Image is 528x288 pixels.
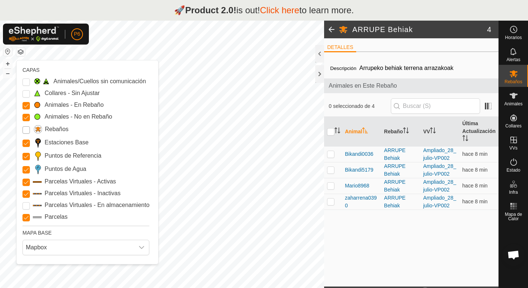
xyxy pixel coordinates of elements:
a: Ampliado_28_julio-VP002 [423,163,456,177]
div: CAPAS [22,66,149,74]
span: Bikandi5179 [345,166,373,174]
span: Mapbox [23,240,134,255]
span: zaharrena0390 [345,194,378,210]
span: VVs [509,146,517,150]
p-sorticon: Activar para ordenar [334,129,340,134]
label: Puntos de Referencia [45,151,101,160]
span: Infra [509,190,518,194]
span: P6 [74,30,80,38]
button: Restablecer Mapa [3,47,12,56]
p-sorticon: Activar para ordenar [403,129,409,134]
span: Estado [507,168,520,172]
span: 18 sept 2025, 13:23 [462,199,487,204]
button: + [3,59,12,68]
label: Parcelas Virtuales - Inactivas [45,189,121,198]
span: 0 seleccionado de 4 [329,102,390,110]
span: Horarios [505,35,522,40]
span: 18 sept 2025, 13:23 [462,183,487,189]
span: Collares [505,124,521,128]
label: Animales/Cuellos sin comunicación [53,77,146,86]
div: ARRUPE Behiak [384,162,417,178]
th: Rebaño [381,117,420,147]
label: Puntos de Agua [45,165,86,173]
th: Animal [342,117,381,147]
label: Parcelas Virtuales - En almacenamiento [45,201,149,210]
div: dropdown trigger [134,240,149,255]
input: Buscar (S) [391,98,480,114]
a: Click here [260,5,299,15]
label: Parcelas Virtuales - Activas [45,177,116,186]
li: DETALLES [324,43,356,52]
span: Animales en Este Rebaño [329,81,494,90]
span: 18 sept 2025, 13:23 [462,167,487,173]
span: 4 [487,24,491,35]
p-sorticon: Activar para ordenar [362,129,368,134]
label: Animales - En Rebaño [45,101,104,109]
span: Animales [504,102,522,106]
strong: Product 2.0! [185,5,236,15]
label: Animales - No en Rebaño [45,112,112,121]
button: Capas del Mapa [16,48,25,56]
div: ARRUPE Behiak [384,147,417,162]
p-sorticon: Activar para ordenar [462,136,468,142]
span: 18 sept 2025, 13:23 [462,151,487,157]
span: Rebaños [504,80,522,84]
div: MAPA BASE [22,226,149,237]
label: Estaciones Base [45,138,88,147]
span: Arrupeko behiak terrena arrazakoak [356,62,456,74]
p-sorticon: Activar para ordenar [430,129,436,134]
div: ARRUPE Behiak [384,194,417,210]
th: Última Actualización [459,117,499,147]
span: Mario8968 [345,182,369,190]
p: 🚀 is out! to learn more. [174,4,354,17]
h2: ARRUPE Behiak [352,25,487,34]
button: – [3,69,12,78]
label: Rebaños [45,125,69,134]
a: Ampliado_28_julio-VP002 [423,147,456,161]
img: Logo Gallagher [9,27,59,42]
span: Bikandi0036 [345,150,373,158]
label: Parcelas [45,213,67,221]
div: ARRUPE Behiak [384,178,417,194]
label: Collares - Sin Ajustar [45,89,100,98]
span: Mapa de Calor [501,212,526,221]
span: Alertas [507,57,520,62]
div: Chat abierto [503,244,525,266]
th: VV [420,117,459,147]
a: Ampliado_28_julio-VP002 [423,195,456,208]
a: Ampliado_28_julio-VP002 [423,179,456,193]
label: Descripción [330,66,356,71]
